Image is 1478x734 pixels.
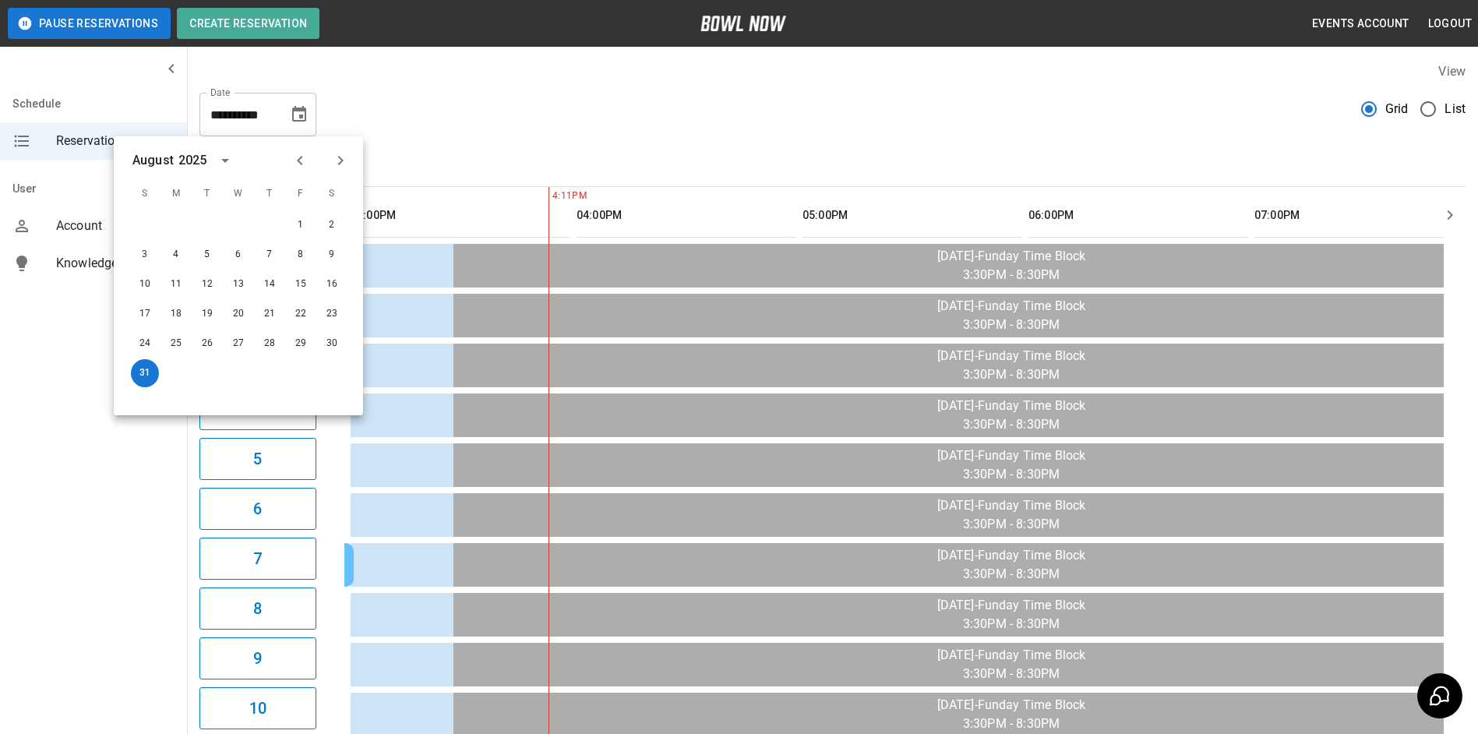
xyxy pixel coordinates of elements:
button: 7 [199,538,316,580]
img: logo [700,16,786,31]
button: Events Account [1306,9,1416,38]
button: Aug 30, 2025 [318,330,346,358]
button: 6 [199,488,316,530]
button: 9 [199,637,316,679]
button: Aug 14, 2025 [256,270,284,298]
button: Choose date, selected date is Aug 31, 2025 [284,99,315,130]
button: Aug 31, 2025 [131,359,159,387]
button: Aug 19, 2025 [193,300,221,328]
button: Aug 9, 2025 [318,241,346,269]
span: S [131,178,159,210]
button: Aug 3, 2025 [131,241,159,269]
span: Reservations [56,132,175,150]
button: Previous month [287,147,313,174]
button: Aug 23, 2025 [318,300,346,328]
button: Aug 15, 2025 [287,270,315,298]
h6: 8 [253,596,262,621]
span: F [287,178,315,210]
button: Aug 27, 2025 [224,330,252,358]
span: 4:11PM [549,189,552,204]
button: Logout [1422,9,1478,38]
button: Aug 2, 2025 [318,211,346,239]
div: inventory tabs [199,149,1466,186]
button: Aug 28, 2025 [256,330,284,358]
button: Aug 22, 2025 [287,300,315,328]
button: Aug 16, 2025 [318,270,346,298]
div: 2025 [178,151,207,170]
span: Account [56,217,175,235]
button: Aug 5, 2025 [193,241,221,269]
h6: 7 [253,546,262,571]
button: calendar view is open, switch to year view [212,147,238,174]
button: Aug 26, 2025 [193,330,221,358]
h6: 5 [253,446,262,471]
h6: 6 [253,496,262,521]
button: Aug 17, 2025 [131,300,159,328]
span: Knowledge Base [56,254,175,273]
button: Next month [327,147,354,174]
button: 8 [199,588,316,630]
button: Aug 4, 2025 [162,241,190,269]
button: Aug 11, 2025 [162,270,190,298]
div: August [132,151,174,170]
span: W [224,178,252,210]
button: Aug 24, 2025 [131,330,159,358]
button: Aug 13, 2025 [224,270,252,298]
label: View [1438,64,1466,79]
button: 5 [199,438,316,480]
span: T [193,178,221,210]
button: Aug 29, 2025 [287,330,315,358]
button: Aug 21, 2025 [256,300,284,328]
button: 10 [199,687,316,729]
button: Aug 10, 2025 [131,270,159,298]
button: Aug 8, 2025 [287,241,315,269]
span: List [1444,100,1466,118]
button: Aug 1, 2025 [287,211,315,239]
button: Aug 25, 2025 [162,330,190,358]
h6: 9 [253,646,262,671]
span: T [256,178,284,210]
span: Grid [1385,100,1409,118]
button: Aug 12, 2025 [193,270,221,298]
button: Aug 18, 2025 [162,300,190,328]
button: Aug 7, 2025 [256,241,284,269]
button: Create Reservation [177,8,319,39]
h6: 10 [249,696,266,721]
button: Aug 6, 2025 [224,241,252,269]
span: S [318,178,346,210]
button: Pause Reservations [8,8,171,39]
button: Aug 20, 2025 [224,300,252,328]
span: M [162,178,190,210]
